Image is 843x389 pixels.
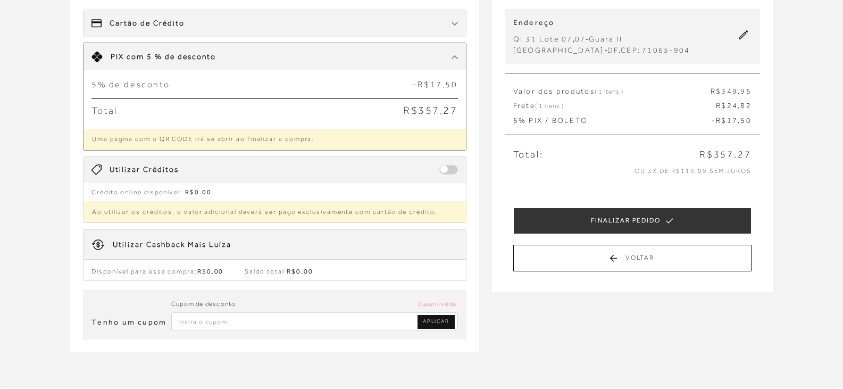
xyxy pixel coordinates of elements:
[412,79,457,90] span: -R$17,50
[403,104,457,116] span: R$357,27
[287,268,313,275] span: R$0,00
[712,115,752,126] span: -R$17,50
[721,87,738,95] span: 349
[197,268,224,275] span: R$0,00
[185,188,212,196] span: R$0.00
[513,35,573,43] span: QI 31 Lote 07
[110,18,185,29] span: Cartão de Crédito
[171,312,458,331] input: Inserir Código da Promoção
[91,79,170,90] span: 5% de desconto
[111,52,124,61] span: PIX
[642,46,690,54] span: 71065-904
[91,268,223,275] span: Disponível para essa compra:
[91,105,118,117] span: Total
[452,22,458,26] img: chevron
[513,18,690,28] p: Endereço
[423,318,449,325] span: APLICAR
[513,245,752,271] button: Voltar
[452,55,458,59] img: chevron
[635,167,752,175] span: ou 3x de R$119,09 sem juros
[575,35,586,43] span: 07
[535,102,564,110] span: ( 1 itens )
[513,101,564,111] span: Frete
[513,86,623,97] span: Valor dos produtos
[245,268,313,275] span: Saldo total:
[513,148,544,161] span: Total:
[91,188,183,196] span: Crédito online disponível:
[727,101,738,110] span: 24
[513,34,690,45] div: , -
[513,46,604,54] span: [GEOGRAPHIC_DATA]
[84,129,466,150] p: Uma página com o QR CODE irá se abrir ao finalizar a compra.
[738,87,752,95] span: ,95
[589,35,622,43] span: Guará II
[595,88,623,95] span: ( 1 itens )
[91,317,166,328] h3: Tenho um cupom
[711,87,721,95] span: R$
[418,315,454,329] a: Aplicar Código
[513,45,690,56] div: - .
[513,116,588,125] span: 5% PIX / BOLETO
[127,52,216,61] span: com 5 % de desconto
[113,239,231,250] div: Utilizar Cashback Mais Luíza
[738,101,752,110] span: ,82
[418,301,458,307] span: Cupom Inválido.
[84,201,466,222] p: Ao utilizar os créditos, o valor adicional deverá ser pago exclusivamente com cartão de crédito.
[607,46,619,54] span: DF
[513,208,752,234] button: FINALIZAR PEDIDO
[621,46,640,54] span: CEP:
[110,164,179,175] span: Utilizar Créditos
[699,148,752,161] span: R$357,27
[716,101,727,110] span: R$
[171,299,236,309] label: Cupom de desconto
